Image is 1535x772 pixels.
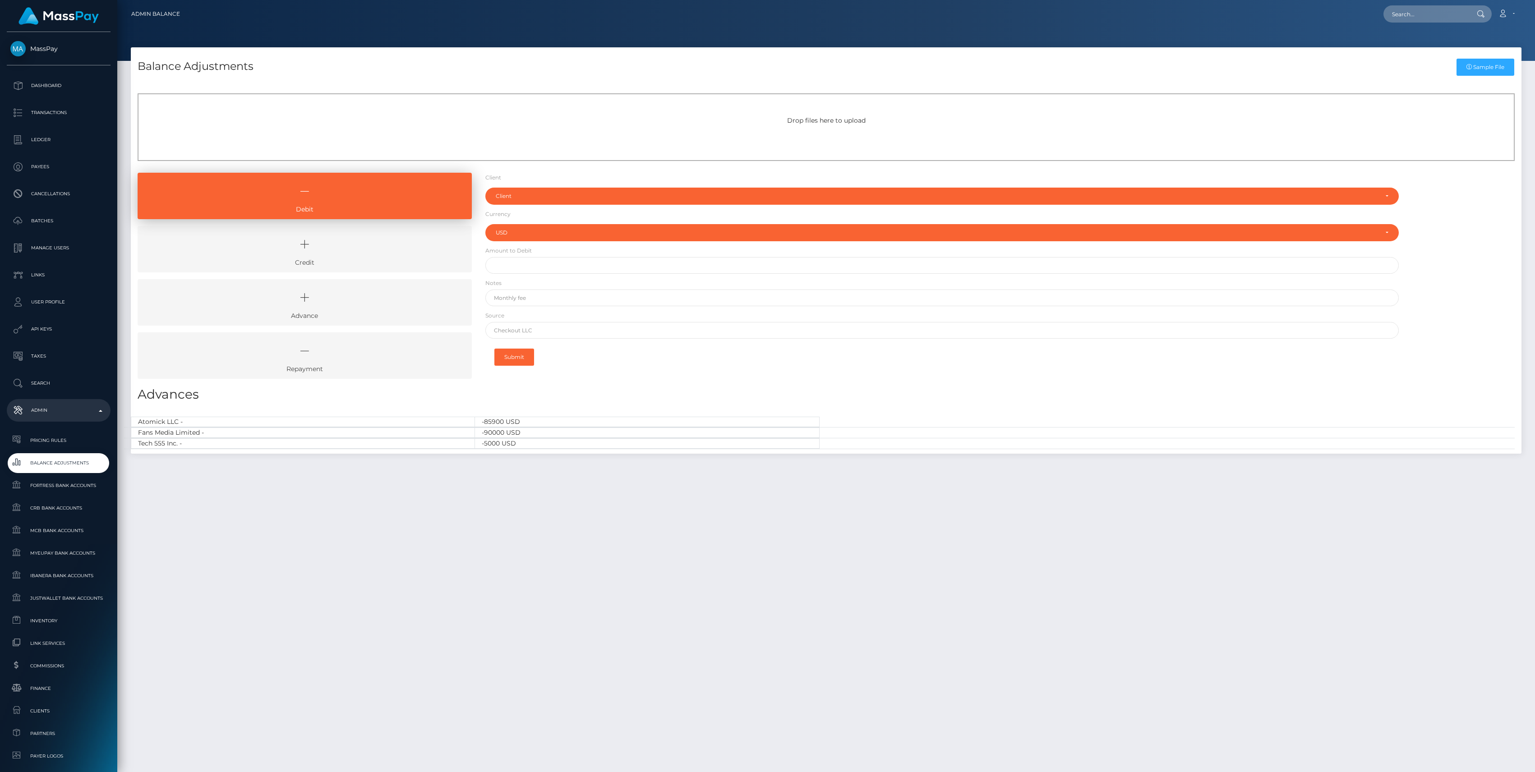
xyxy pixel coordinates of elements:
[10,593,107,603] span: JustWallet Bank Accounts
[10,525,107,536] span: MCB Bank Accounts
[7,543,111,563] a: MyEUPay Bank Accounts
[7,746,111,766] a: Payer Logos
[7,566,111,585] a: Ibanera Bank Accounts
[10,751,107,761] span: Payer Logos
[131,417,475,427] div: Atomick LLC -
[7,521,111,540] a: MCB Bank Accounts
[7,264,111,286] a: Links
[138,386,1515,403] h3: Advances
[131,438,475,449] div: Tech 555 Inc. -
[7,237,111,259] a: Manage Users
[7,291,111,313] a: User Profile
[10,480,107,491] span: Fortress Bank Accounts
[475,417,819,427] div: -85900 USD
[10,616,107,626] span: Inventory
[7,318,111,340] a: API Keys
[7,210,111,232] a: Batches
[10,503,107,513] span: CRB Bank Accounts
[131,5,180,23] a: Admin Balance
[7,45,111,53] span: MassPay
[7,679,111,698] a: Finance
[7,611,111,630] a: Inventory
[496,193,1378,200] div: Client
[787,116,866,124] span: Drop files here to upload
[10,377,107,390] p: Search
[475,438,819,449] div: -5000 USD
[485,210,511,218] label: Currency
[10,295,107,309] p: User Profile
[138,173,472,219] a: Debit
[7,724,111,743] a: Partners
[10,683,107,694] span: Finance
[10,106,107,119] p: Transactions
[7,399,111,422] a: Admin
[7,431,111,450] a: Pricing Rules
[475,427,819,438] div: -90000 USD
[7,129,111,151] a: Ledger
[138,226,472,272] a: Credit
[10,79,107,92] p: Dashboard
[7,372,111,395] a: Search
[138,59,254,74] h4: Balance Adjustments
[10,268,107,282] p: Links
[7,588,111,608] a: JustWallet Bank Accounts
[485,174,501,182] label: Client
[7,345,111,368] a: Taxes
[10,349,107,363] p: Taxes
[10,187,107,201] p: Cancellations
[10,435,107,446] span: Pricing Rules
[485,224,1399,241] button: USD
[10,160,107,174] p: Payees
[131,427,475,438] div: Fans Media Limited -
[10,41,26,56] img: MassPay
[7,498,111,518] a: CRB Bank Accounts
[7,476,111,495] a: Fortress Bank Accounts
[10,548,107,558] span: MyEUPay Bank Accounts
[7,634,111,653] a: Link Services
[10,404,107,417] p: Admin
[485,279,502,287] label: Notes
[10,728,107,739] span: Partners
[494,349,534,366] button: Submit
[1457,59,1514,76] a: Sample File
[485,247,532,255] label: Amount to Debit
[485,188,1399,205] button: Client
[10,458,107,468] span: Balance Adjustments
[10,638,107,648] span: Link Services
[138,279,472,326] a: Advance
[7,74,111,97] a: Dashboard
[10,214,107,228] p: Batches
[485,312,504,320] label: Source
[18,7,99,25] img: MassPay Logo
[10,241,107,255] p: Manage Users
[7,183,111,205] a: Cancellations
[138,332,472,379] a: Repayment
[10,133,107,147] p: Ledger
[485,289,1399,306] input: Monthly fee
[10,706,107,716] span: Clients
[10,322,107,336] p: API Keys
[7,101,111,124] a: Transactions
[1383,5,1468,23] input: Search...
[10,661,107,671] span: Commissions
[496,229,1378,236] div: USD
[10,570,107,581] span: Ibanera Bank Accounts
[7,156,111,178] a: Payees
[7,656,111,675] a: Commissions
[7,701,111,721] a: Clients
[7,453,111,473] a: Balance Adjustments
[485,322,1399,339] input: Checkout LLC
